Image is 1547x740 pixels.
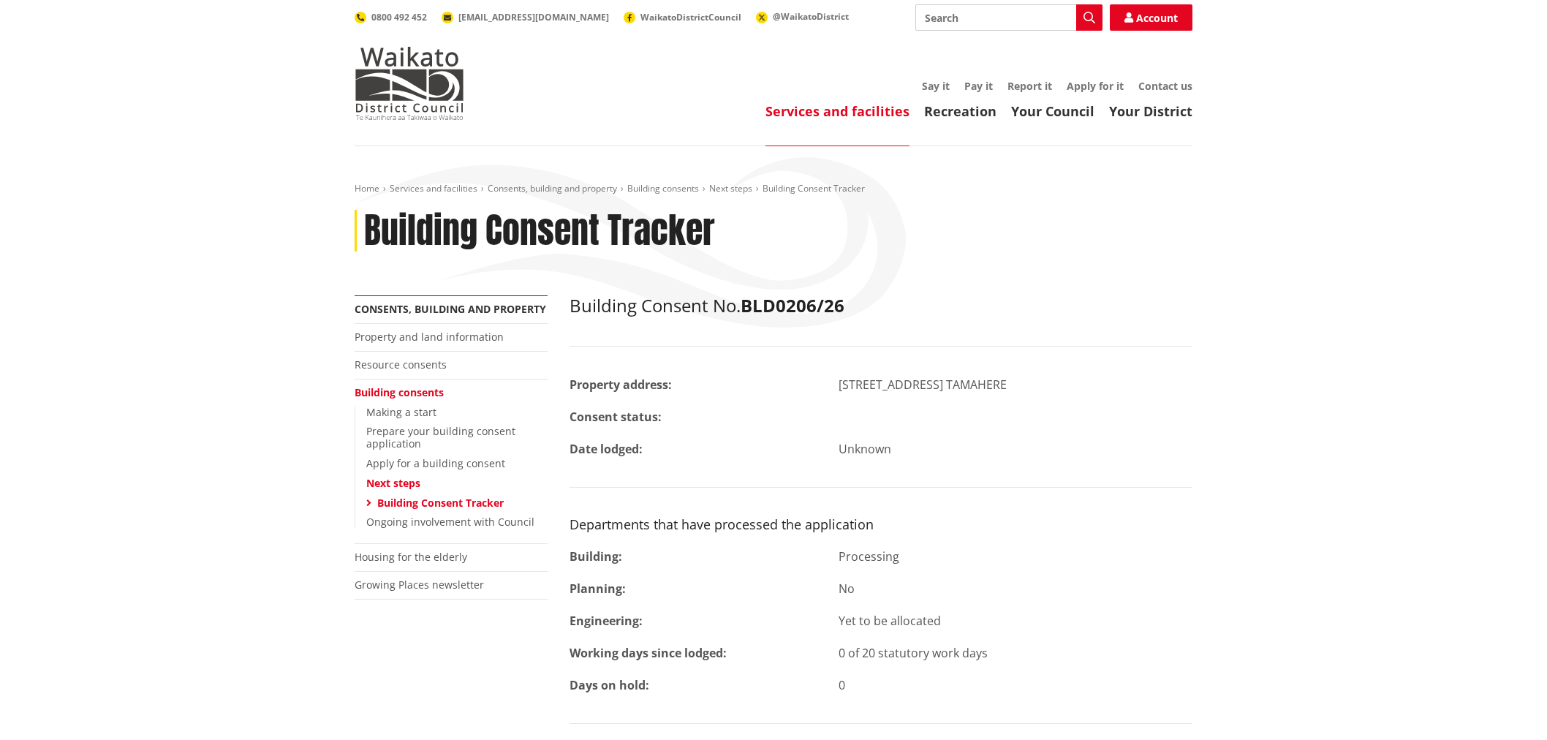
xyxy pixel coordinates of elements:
nav: breadcrumb [355,183,1192,195]
div: Unknown [828,440,1204,458]
a: Say it [922,79,950,93]
div: Processing [828,548,1204,565]
a: Making a start [366,405,436,419]
a: Apply for it [1067,79,1124,93]
h2: Building Consent No. [570,295,1192,317]
a: Services and facilities [390,182,477,195]
span: Building Consent Tracker [763,182,865,195]
h1: Building Consent Tracker [364,210,715,252]
div: 0 [828,676,1204,694]
span: 0800 492 452 [371,11,427,23]
a: Next steps [709,182,752,195]
h3: Departments that have processed the application [570,517,1192,533]
a: Home [355,182,379,195]
a: Pay it [964,79,993,93]
strong: Working days since lodged: [570,645,727,661]
div: Yet to be allocated [828,612,1204,630]
a: Property and land information [355,330,504,344]
a: Building Consent Tracker [377,496,504,510]
a: Recreation [924,102,996,120]
a: Account [1110,4,1192,31]
div: No [828,580,1204,597]
a: Housing for the elderly [355,550,467,564]
a: Report it [1007,79,1052,93]
a: Next steps [366,476,420,490]
a: Prepare your building consent application [366,424,515,450]
a: Consents, building and property [355,302,546,316]
a: Services and facilities [765,102,909,120]
a: WaikatoDistrictCouncil [624,11,741,23]
a: Apply for a building consent [366,456,505,470]
a: Consents, building and property [488,182,617,195]
span: [EMAIL_ADDRESS][DOMAIN_NAME] [458,11,609,23]
a: 0800 492 452 [355,11,427,23]
div: 0 of 20 statutory work days [828,644,1204,662]
span: @WaikatoDistrict [773,10,849,23]
a: [EMAIL_ADDRESS][DOMAIN_NAME] [442,11,609,23]
a: Contact us [1138,79,1192,93]
a: Your District [1109,102,1192,120]
a: @WaikatoDistrict [756,10,849,23]
strong: Engineering: [570,613,643,629]
a: Building consents [627,182,699,195]
div: [STREET_ADDRESS] TAMAHERE [828,376,1204,393]
strong: Consent status: [570,409,662,425]
a: Your Council [1011,102,1094,120]
strong: Building: [570,548,622,565]
strong: Date lodged: [570,441,643,457]
img: Waikato District Council - Te Kaunihera aa Takiwaa o Waikato [355,47,464,120]
a: Resource consents [355,358,447,371]
strong: BLD0206/26 [741,293,844,317]
strong: Planning: [570,581,626,597]
strong: Property address: [570,377,672,393]
a: Ongoing involvement with Council [366,515,534,529]
a: Building consents [355,385,444,399]
input: Search input [915,4,1102,31]
strong: Days on hold: [570,677,649,693]
span: WaikatoDistrictCouncil [640,11,741,23]
a: Growing Places newsletter [355,578,484,592]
